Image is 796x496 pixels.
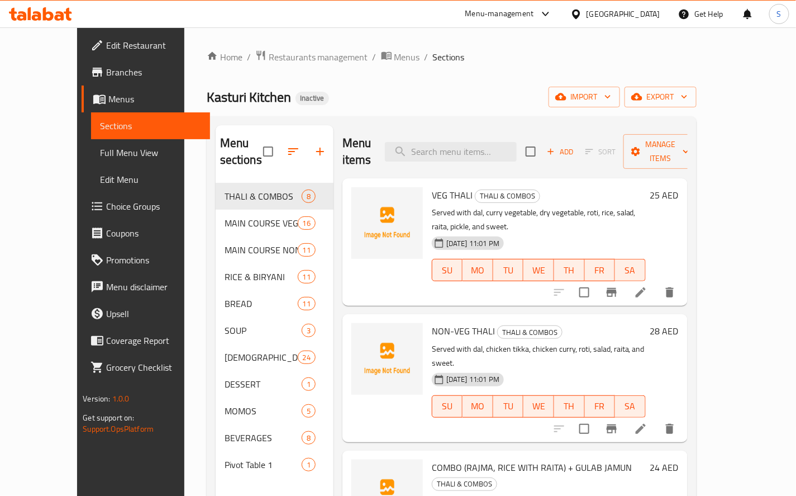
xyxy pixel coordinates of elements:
nav: breadcrumb [207,50,697,64]
div: BREAD11 [216,290,333,317]
span: THALI & COMBOS [225,190,302,203]
img: VEG THALI [351,187,423,259]
span: NON-VEG THALI [432,323,495,339]
span: [DATE] 11:01 PM [442,238,504,249]
button: SA [615,259,646,281]
span: Choice Groups [106,200,201,213]
span: BREAD [225,297,298,310]
a: Upsell [82,300,210,327]
span: 1.0.0 [112,391,130,406]
span: SOUP [225,324,302,337]
a: Choice Groups [82,193,210,220]
span: Menus [108,92,201,106]
span: Kasturi Kitchen [207,84,291,110]
span: 8 [302,433,315,443]
div: THALI & COMBOS [432,478,497,491]
span: SA [619,262,641,278]
span: SA [619,398,641,414]
span: TH [559,262,580,278]
h6: 25 AED [650,187,679,203]
span: THALI & COMBOS [432,478,497,490]
input: search [385,142,517,162]
span: import [557,90,611,104]
span: Grocery Checklist [106,361,201,374]
span: Menu disclaimer [106,280,201,294]
div: items [302,190,316,203]
span: [DEMOGRAPHIC_DATA] STARTER [225,351,298,364]
span: Edit Restaurant [106,39,201,52]
span: TU [498,262,519,278]
span: TH [559,398,580,414]
span: Menus [394,50,420,64]
button: TH [554,259,585,281]
button: WE [523,395,554,418]
a: Sections [91,112,210,139]
span: Pivot Table 1 [225,458,302,471]
button: Manage items [623,134,698,169]
span: Branches [106,65,201,79]
div: Pivot Table 11 [216,451,333,478]
button: export [625,87,697,107]
div: THALI & COMBOS [475,190,540,203]
div: [GEOGRAPHIC_DATA] [587,8,660,20]
div: MAIN COURSE VEG16 [216,210,333,237]
button: SU [432,259,463,281]
span: Coupons [106,226,201,240]
span: FR [589,262,611,278]
span: Coverage Report [106,334,201,347]
button: Add [542,143,578,160]
span: Select to update [573,417,596,441]
span: Get support on: [83,410,134,425]
a: Home [207,50,242,64]
span: MAIN COURSE NON VEG [225,243,298,257]
button: MO [463,259,493,281]
a: Menus [381,50,420,64]
span: Sections [100,119,201,133]
div: items [302,458,316,471]
span: COMBO (RAJMA, RICE WITH RAITA) + GULAB JAMUN [432,459,632,476]
span: 11 [298,299,315,309]
div: items [302,431,316,445]
span: Add item [542,143,578,160]
span: 1 [302,379,315,390]
span: Manage items [632,138,689,166]
span: Promotions [106,253,201,267]
span: TU [498,398,519,414]
div: items [298,216,316,230]
div: [DEMOGRAPHIC_DATA] STARTER24 [216,344,333,371]
span: RICE & BIRYANI [225,270,298,284]
span: BEVERAGES [225,431,302,445]
div: items [302,324,316,337]
span: S [777,8,781,20]
div: DESSERT1 [216,371,333,398]
span: 8 [302,191,315,202]
h2: Menu sections [220,135,263,168]
span: 16 [298,218,315,229]
span: FR [589,398,611,414]
span: MO [467,262,489,278]
span: Select to update [573,281,596,304]
li: / [425,50,428,64]
a: Coverage Report [82,327,210,354]
span: Restaurants management [269,50,368,64]
div: RICE & BIRYANI11 [216,263,333,290]
span: MO [467,398,489,414]
li: / [247,50,251,64]
div: items [298,270,316,284]
a: Menu disclaimer [82,273,210,300]
div: DESSERT [225,377,302,391]
span: MAIN COURSE VEG [225,216,298,230]
span: Inactive [295,93,329,103]
button: MO [463,395,493,418]
button: TU [493,395,524,418]
a: Edit Menu [91,166,210,193]
div: BEVERAGES8 [216,424,333,451]
button: TH [554,395,585,418]
span: THALI & COMBOS [498,326,562,339]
